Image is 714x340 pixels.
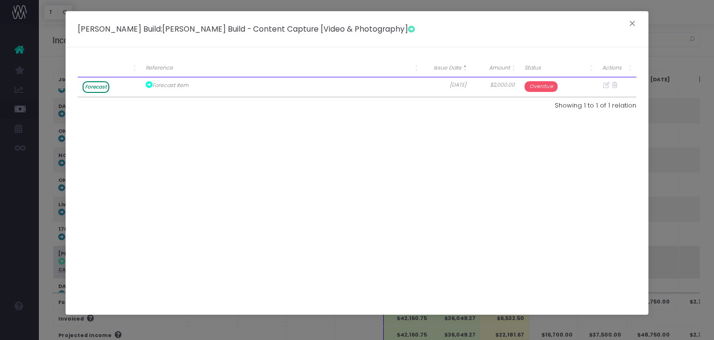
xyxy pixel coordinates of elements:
[525,81,558,92] span: Overdue
[141,77,423,97] th: Forecast Item
[434,64,461,72] span: Issue Date
[83,81,109,93] span: Forecast
[141,59,423,77] th: Reference: Activate to sort
[520,59,597,77] th: Status: Activate to sort
[78,59,141,77] th: : Activate to sort
[162,23,415,35] span: [PERSON_NAME] Build - Content Capture [Video & Photography]
[423,77,471,97] th: [DATE]
[78,23,161,35] span: [PERSON_NAME] Build
[525,64,541,72] span: Status
[471,59,520,77] th: Amount: Activate to sort
[471,77,520,97] th: $2,000.00
[364,101,636,110] div: Showing 1 to 1 of 1 relation
[146,64,173,72] span: Reference
[78,23,415,35] h5: :
[597,59,636,77] th: Actions: Activate to sort
[489,64,510,72] span: Amount
[423,59,471,77] th: Issue Date: Activate to invert sorting
[602,64,622,72] span: Actions
[622,17,643,33] button: Close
